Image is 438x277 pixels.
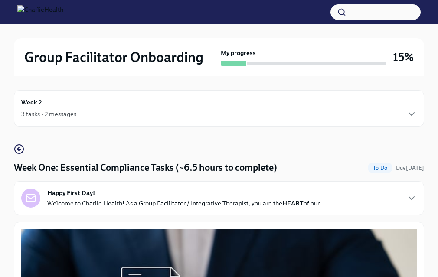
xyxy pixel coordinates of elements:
[221,49,256,57] strong: My progress
[14,161,277,174] h4: Week One: Essential Compliance Tasks (~6.5 hours to complete)
[396,164,424,172] span: August 18th, 2025 10:00
[21,98,42,107] h6: Week 2
[47,199,324,208] p: Welcome to Charlie Health! As a Group Facilitator / Integrative Therapist, you are the of our...
[21,110,76,118] div: 3 tasks • 2 messages
[47,189,95,197] strong: Happy First Day!
[368,165,392,171] span: To Do
[17,5,63,19] img: CharlieHealth
[282,199,304,207] strong: HEART
[406,165,424,171] strong: [DATE]
[393,49,414,65] h3: 15%
[24,49,203,66] h2: Group Facilitator Onboarding
[396,165,424,171] span: Due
